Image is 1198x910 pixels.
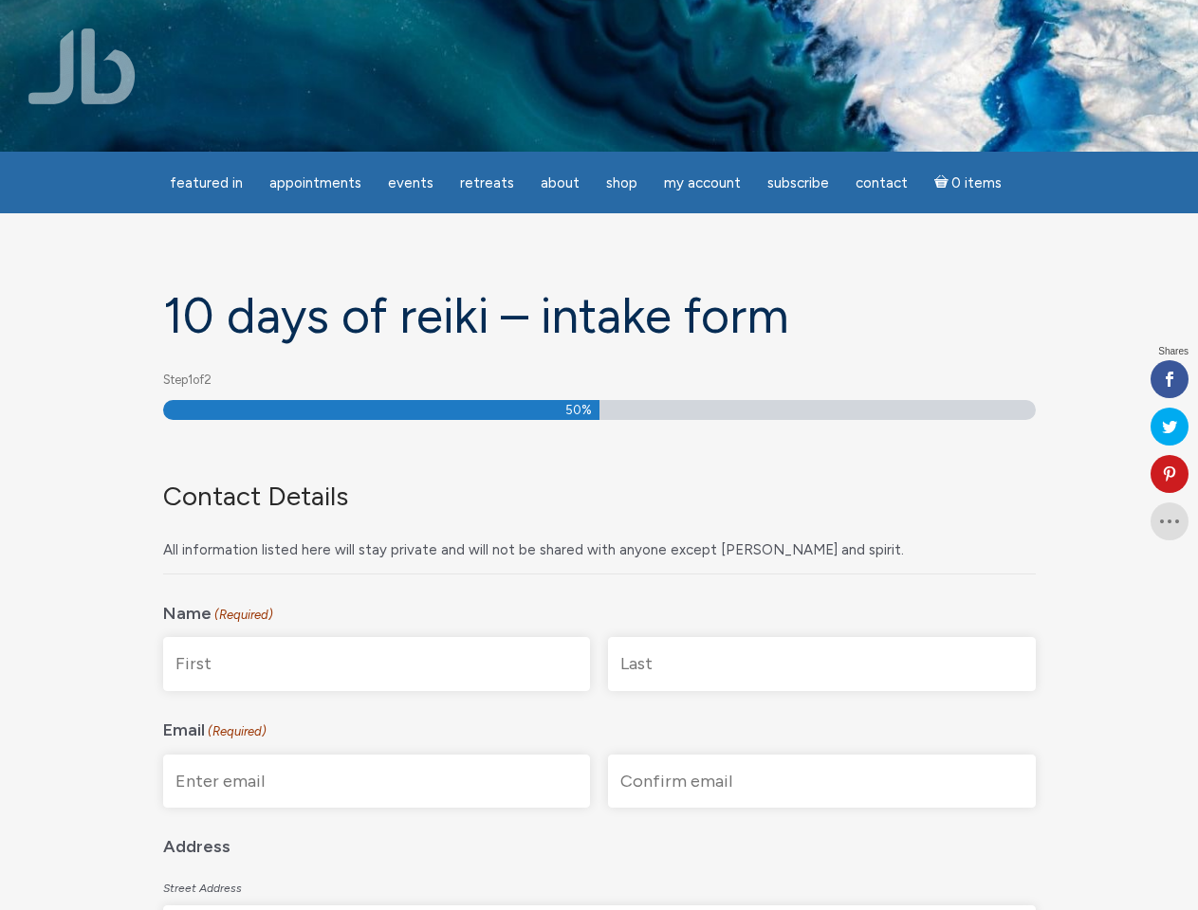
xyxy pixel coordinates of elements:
[1158,347,1189,356] span: Shares
[565,400,592,420] span: 50%
[163,823,1036,862] legend: Address
[170,174,243,191] span: featured in
[844,165,919,202] a: Contact
[163,706,1036,747] legend: Email
[163,637,591,691] input: First
[664,174,741,191] span: My Account
[529,165,591,202] a: About
[212,601,273,630] span: (Required)
[163,590,1036,630] legend: Name
[204,373,212,387] span: 2
[608,755,1036,809] input: Confirm email
[188,373,193,387] span: 1
[951,176,1002,191] span: 0 items
[606,174,637,191] span: Shop
[163,869,1036,903] label: Street Address
[856,174,908,191] span: Contact
[269,174,361,191] span: Appointments
[923,163,1014,202] a: Cart0 items
[28,28,136,104] img: Jamie Butler. The Everyday Medium
[756,165,840,202] a: Subscribe
[541,174,580,191] span: About
[163,755,591,809] input: Enter email
[653,165,752,202] a: My Account
[163,523,1021,565] div: All information listed here will stay private and will not be shared with anyone except [PERSON_N...
[934,174,952,191] i: Cart
[608,637,1036,691] input: Last
[377,165,445,202] a: Events
[158,165,254,202] a: featured in
[163,481,1021,513] h3: Contact Details
[449,165,525,202] a: Retreats
[163,289,1036,343] h1: 10 days of Reiki – Intake form
[460,174,514,191] span: Retreats
[767,174,829,191] span: Subscribe
[206,718,267,747] span: (Required)
[595,165,649,202] a: Shop
[258,165,373,202] a: Appointments
[388,174,433,191] span: Events
[163,366,1036,395] p: Step of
